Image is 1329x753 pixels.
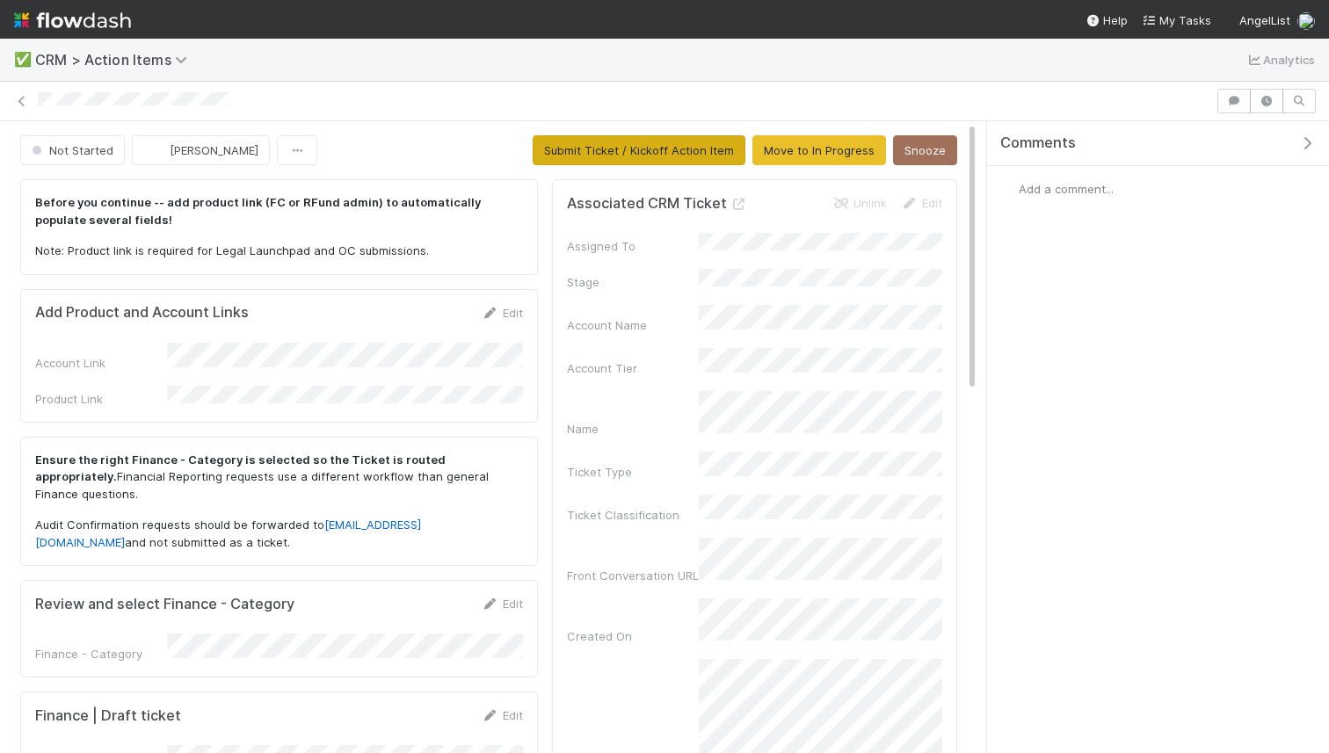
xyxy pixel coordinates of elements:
span: ✅ [14,52,32,67]
span: Add a comment... [1019,182,1114,196]
div: Ticket Classification [567,506,699,524]
p: Audit Confirmation requests should be forwarded to and not submitted as a ticket. [35,517,523,551]
img: logo-inverted-e16ddd16eac7371096b0.svg [14,5,131,35]
a: My Tasks [1142,11,1211,29]
h5: Review and select Finance - Category [35,596,294,613]
span: [PERSON_NAME] [170,143,258,157]
button: Snooze [893,135,957,165]
a: Edit [482,597,523,611]
div: Front Conversation URL [567,567,699,584]
a: Analytics [1245,49,1315,70]
span: Comments [1000,134,1076,152]
div: Account Tier [567,359,699,377]
div: Created On [567,627,699,645]
div: Finance - Category [35,645,167,662]
a: [EMAIL_ADDRESS][DOMAIN_NAME] [35,518,421,549]
strong: Ensure the right Finance - Category is selected so the Ticket is routed appropriately. [35,453,446,484]
img: avatar_d2b43477-63dc-4e62-be5b-6fdd450c05a1.png [1001,180,1019,198]
button: [PERSON_NAME] [132,135,270,165]
p: Note: Product link is required for Legal Launchpad and OC submissions. [35,243,523,260]
span: Not Started [28,143,113,157]
span: CRM > Action Items [35,51,196,69]
h5: Associated CRM Ticket [567,195,748,213]
button: Move to In Progress [752,135,886,165]
div: Assigned To [567,237,699,255]
img: avatar_d2b43477-63dc-4e62-be5b-6fdd450c05a1.png [1297,12,1315,30]
strong: Before you continue -- add product link (FC or RFund admin) to automatically populate several fie... [35,195,481,227]
div: Help [1086,11,1128,29]
h5: Add Product and Account Links [35,304,249,322]
button: Not Started [20,135,125,165]
div: Account Name [567,316,699,334]
a: Edit [482,306,523,320]
button: Submit Ticket / Kickoff Action Item [533,135,745,165]
div: Ticket Type [567,463,699,481]
div: Product Link [35,390,167,408]
a: Edit [901,196,942,210]
div: Name [567,420,699,438]
span: My Tasks [1142,13,1211,27]
div: Stage [567,273,699,291]
img: avatar_d2b43477-63dc-4e62-be5b-6fdd450c05a1.png [147,141,164,159]
div: Account Link [35,354,167,372]
p: Financial Reporting requests use a different workflow than general Finance questions. [35,452,523,503]
span: AngelList [1239,13,1290,27]
a: Unlink [832,196,887,210]
h5: Finance | Draft ticket [35,707,181,725]
a: Edit [482,708,523,722]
